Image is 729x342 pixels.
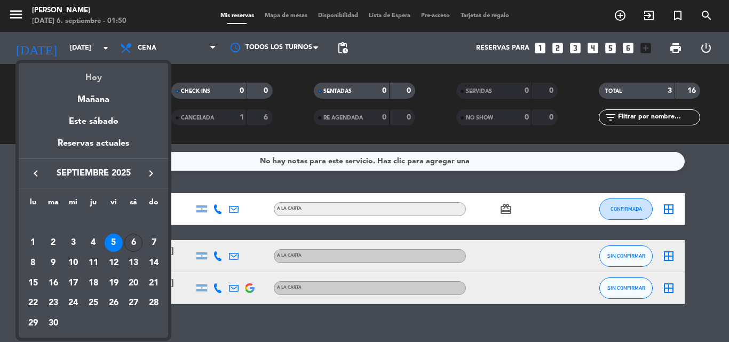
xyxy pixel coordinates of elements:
td: 12 de septiembre de 2025 [104,253,124,273]
td: 24 de septiembre de 2025 [63,293,83,314]
button: keyboard_arrow_right [141,166,161,180]
td: 22 de septiembre de 2025 [23,293,43,314]
th: miércoles [63,196,83,213]
td: 28 de septiembre de 2025 [144,293,164,314]
td: 13 de septiembre de 2025 [124,253,144,273]
td: 7 de septiembre de 2025 [144,233,164,253]
td: 21 de septiembre de 2025 [144,273,164,293]
td: 10 de septiembre de 2025 [63,253,83,273]
div: 25 [84,295,102,313]
div: 13 [124,254,142,272]
th: jueves [83,196,104,213]
th: viernes [104,196,124,213]
div: 24 [64,295,82,313]
td: 23 de septiembre de 2025 [43,293,64,314]
th: domingo [144,196,164,213]
td: 17 de septiembre de 2025 [63,273,83,293]
div: 3 [64,234,82,252]
i: keyboard_arrow_left [29,167,42,180]
td: 26 de septiembre de 2025 [104,293,124,314]
td: 15 de septiembre de 2025 [23,273,43,293]
div: 15 [24,274,42,292]
div: 29 [24,314,42,332]
div: 1 [24,234,42,252]
td: 27 de septiembre de 2025 [124,293,144,314]
th: lunes [23,196,43,213]
div: 23 [44,295,62,313]
i: keyboard_arrow_right [145,167,157,180]
td: 6 de septiembre de 2025 [124,233,144,253]
div: 10 [64,254,82,272]
div: 7 [145,234,163,252]
td: 14 de septiembre de 2025 [144,253,164,273]
td: 20 de septiembre de 2025 [124,273,144,293]
td: SEP. [23,213,164,233]
div: Hoy [19,63,168,85]
div: 20 [124,274,142,292]
td: 9 de septiembre de 2025 [43,253,64,273]
div: 19 [105,274,123,292]
td: 4 de septiembre de 2025 [83,233,104,253]
th: sábado [124,196,144,213]
div: 2 [44,234,62,252]
div: 16 [44,274,62,292]
td: 19 de septiembre de 2025 [104,273,124,293]
div: 6 [124,234,142,252]
div: 18 [84,274,102,292]
div: 12 [105,254,123,272]
td: 30 de septiembre de 2025 [43,313,64,333]
td: 16 de septiembre de 2025 [43,273,64,293]
button: keyboard_arrow_left [26,166,45,180]
td: 8 de septiembre de 2025 [23,253,43,273]
span: septiembre 2025 [45,166,141,180]
div: 5 [105,234,123,252]
div: 9 [44,254,62,272]
div: 28 [145,295,163,313]
td: 29 de septiembre de 2025 [23,313,43,333]
div: 26 [105,295,123,313]
div: Mañana [19,85,168,107]
td: 3 de septiembre de 2025 [63,233,83,253]
td: 5 de septiembre de 2025 [104,233,124,253]
div: 27 [124,295,142,313]
div: 30 [44,314,62,332]
th: martes [43,196,64,213]
div: 8 [24,254,42,272]
td: 2 de septiembre de 2025 [43,233,64,253]
div: Este sábado [19,107,168,137]
div: 14 [145,254,163,272]
div: 4 [84,234,102,252]
td: 11 de septiembre de 2025 [83,253,104,273]
div: 17 [64,274,82,292]
td: 25 de septiembre de 2025 [83,293,104,314]
div: 22 [24,295,42,313]
div: 21 [145,274,163,292]
div: Reservas actuales [19,137,168,158]
td: 18 de septiembre de 2025 [83,273,104,293]
div: 11 [84,254,102,272]
td: 1 de septiembre de 2025 [23,233,43,253]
